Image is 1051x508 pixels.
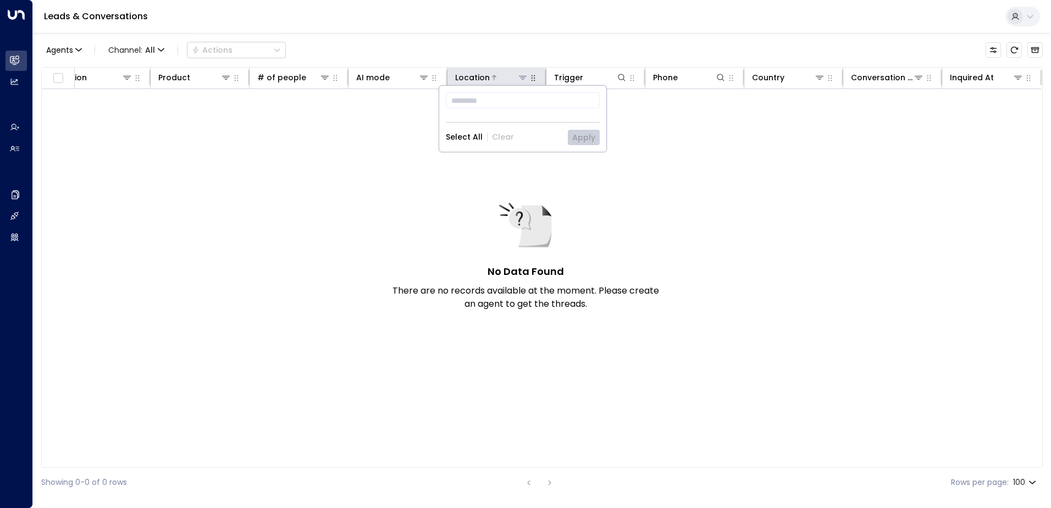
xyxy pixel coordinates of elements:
div: Location [455,71,528,84]
span: Refresh [1006,42,1022,58]
div: AI mode [356,71,429,84]
div: Trigger [554,71,583,84]
div: Trigger [554,71,627,84]
button: Agents [41,42,86,58]
div: Country [752,71,825,84]
button: Archived Leads [1027,42,1043,58]
div: AI mode [356,71,390,84]
nav: pagination navigation [522,476,557,489]
div: Inquired At [950,71,1024,84]
div: # of people [257,71,330,84]
div: Product [158,71,190,84]
label: Rows per page: [951,477,1009,488]
div: 100 [1013,474,1038,490]
span: All [145,46,155,54]
h5: No Data Found [488,264,564,279]
div: Product [158,71,231,84]
div: Button group with a nested menu [187,42,286,58]
span: Toggle select all [51,71,65,85]
div: Phone [653,71,726,84]
button: Customize [986,42,1001,58]
div: Phone [653,71,678,84]
div: Region [59,71,132,84]
a: Leads & Conversations [44,10,148,23]
div: Actions [192,45,233,55]
span: Channel: [104,42,169,58]
div: # of people [257,71,306,84]
div: Showing 0-0 of 0 rows [41,477,127,488]
button: Clear [492,132,514,141]
div: Country [752,71,784,84]
div: Conversation Type [851,71,924,84]
button: Channel:All [104,42,169,58]
p: There are no records available at the moment. Please create an agent to get the threads. [388,284,663,311]
button: Actions [187,42,286,58]
span: Agents [46,46,73,54]
button: Select All [446,132,483,141]
div: Location [455,71,490,84]
div: Inquired At [950,71,994,84]
div: Conversation Type [851,71,913,84]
